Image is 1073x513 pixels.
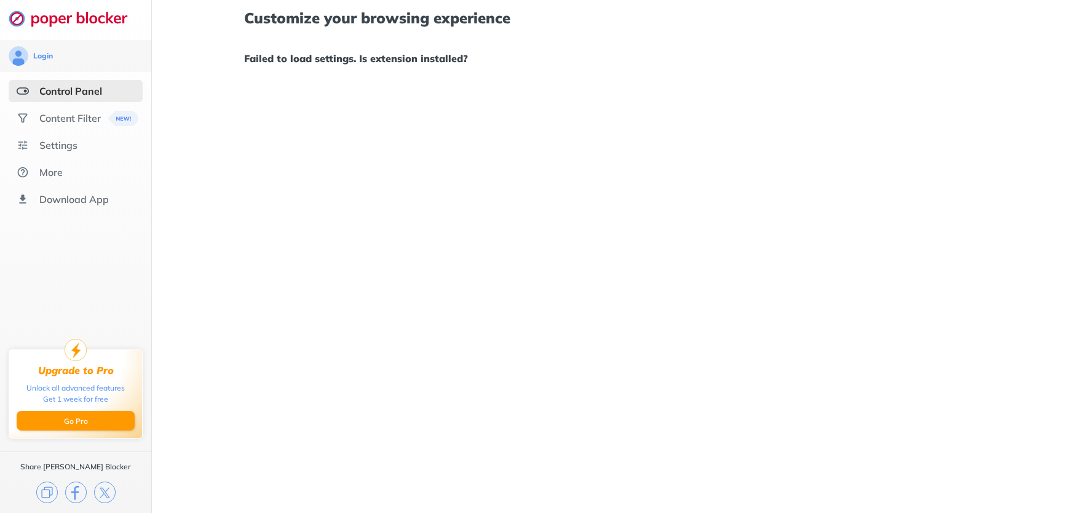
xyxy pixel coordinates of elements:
[20,462,131,472] div: Share [PERSON_NAME] Blocker
[17,193,29,205] img: download-app.svg
[36,482,58,503] img: copy.svg
[39,193,109,205] div: Download App
[17,139,29,151] img: settings.svg
[33,51,53,61] div: Login
[38,365,114,376] div: Upgrade to Pro
[26,383,125,394] div: Unlock all advanced features
[244,50,981,66] h1: Failed to load settings. Is extension installed?
[107,111,137,126] img: menuBanner.svg
[65,339,87,361] img: upgrade-to-pro.svg
[17,112,29,124] img: social.svg
[39,166,63,178] div: More
[94,482,116,503] img: x.svg
[9,10,141,27] img: logo-webpage.svg
[17,166,29,178] img: about.svg
[39,112,101,124] div: Content Filter
[65,482,87,503] img: facebook.svg
[244,10,981,26] h1: Customize your browsing experience
[9,46,28,66] img: avatar.svg
[17,85,29,97] img: features-selected.svg
[39,85,102,97] div: Control Panel
[17,411,135,431] button: Go Pro
[39,139,77,151] div: Settings
[43,394,108,405] div: Get 1 week for free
